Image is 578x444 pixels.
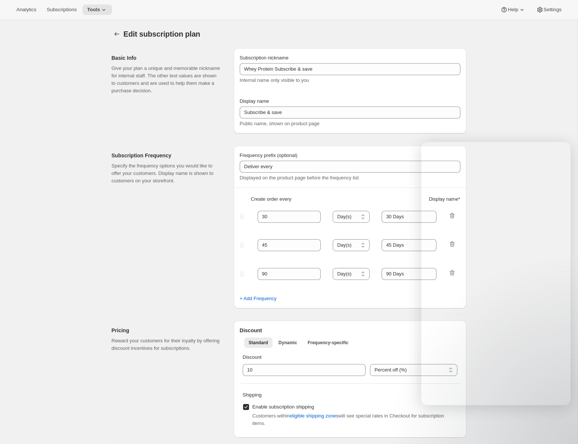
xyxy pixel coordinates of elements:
[240,55,289,61] span: Subscription nickname
[83,4,112,15] button: Tools
[285,410,343,422] button: eligible shipping zones
[252,413,444,426] span: Customers within will see special rates in Checkout for subscription items.
[112,65,222,95] p: Give your plan a unique and memorable nickname for internal staff. The other text values are show...
[240,175,359,181] span: Displayed on the product page before the frequency list
[279,340,297,346] span: Dynamic
[240,98,269,104] span: Display name
[249,340,268,346] span: Standard
[496,4,530,15] button: Help
[240,161,460,173] input: Deliver every
[308,340,348,346] span: Frequency-specific
[112,162,222,185] p: Specify the frequency options you would like to offer your customers. Display name is shown to cu...
[112,152,222,159] h2: Subscription Frequency
[382,211,436,223] input: 1 month
[508,7,518,13] span: Help
[16,7,36,13] span: Analytics
[240,152,298,158] span: Frequency prefix (optional)
[235,293,281,305] button: + Add Frequency
[243,364,354,376] input: 10
[112,327,222,334] h2: Pricing
[532,4,566,15] button: Settings
[47,7,77,13] span: Subscriptions
[240,295,277,302] span: + Add Frequency
[112,29,122,39] button: Subscription plans
[544,7,562,13] span: Settings
[240,107,460,118] input: Subscribe & Save
[290,412,339,420] span: eligible shipping zones
[112,54,222,62] h2: Basic Info
[252,404,314,410] span: Enable subscription shipping
[112,337,222,352] p: Reward your customers for their loyalty by offering discount incentives for subscriptions.
[240,77,309,83] span: Internal name only visible to you
[251,195,291,203] span: Create order every
[382,268,436,280] input: 1 month
[87,7,100,13] span: Tools
[243,354,457,361] p: Discount
[240,121,320,126] span: Public name, shown on product page
[12,4,41,15] button: Analytics
[124,30,201,38] span: Edit subscription plan
[240,327,460,334] h2: Discount
[240,63,460,75] input: Subscribe & Save
[421,142,571,405] iframe: Intercom live chat
[243,391,457,399] p: Shipping
[382,239,436,251] input: 1 month
[553,411,571,429] iframe: Intercom live chat
[42,4,81,15] button: Subscriptions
